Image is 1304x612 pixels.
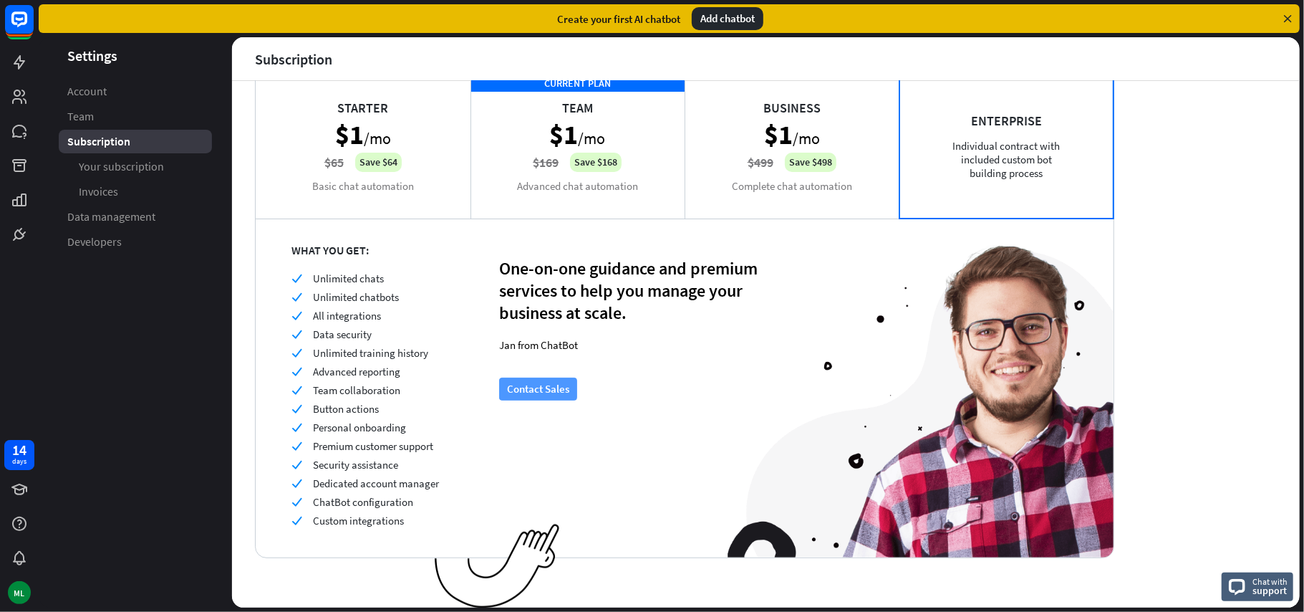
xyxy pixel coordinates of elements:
i: check [291,329,302,340]
span: Chat with [1252,575,1288,588]
a: Team [59,105,212,128]
i: check [291,385,302,396]
i: check [291,292,302,302]
i: check [291,478,302,489]
a: Data management [59,205,212,229]
div: Subscription [255,51,332,67]
a: Developers [59,230,212,254]
div: 14 [12,444,26,456]
span: Unlimited training history [313,346,428,360]
a: Account [59,80,212,103]
span: Data security [313,327,372,341]
div: One-on-one guidance and premium services to help you manage your business at scale. [499,257,764,324]
span: Custom integrations [313,514,404,527]
i: check [291,366,302,377]
span: Personal onboarding [313,421,406,434]
span: Button actions [313,402,379,416]
span: ChatBot configuration [313,495,413,509]
span: Your subscription [79,159,164,174]
header: Settings [39,46,232,65]
i: check [291,403,302,414]
img: ec979a0a656117aaf919.png [435,524,560,609]
a: Invoices [59,180,212,204]
div: Add chatbot [692,7,763,30]
span: Security assistance [313,458,398,472]
div: Create your first AI chatbot [557,12,680,26]
span: Account [67,84,107,99]
i: check [291,310,302,321]
i: check [291,441,302,451]
span: Data management [67,209,155,224]
div: Jan from ChatBot [499,338,764,352]
div: days [12,456,26,467]
i: check [291,497,302,507]
span: Dedicated account manager [313,477,439,490]
i: check [291,273,302,284]
i: check [291,422,302,433]
div: ML [8,581,31,604]
span: Premium customer support [313,439,433,453]
a: 14 days [4,440,34,470]
span: Unlimited chats [313,272,384,285]
span: Advanced reporting [313,365,400,378]
a: Your subscription [59,155,212,178]
span: Developers [67,234,122,249]
span: Invoices [79,184,118,199]
i: check [291,515,302,526]
i: check [291,459,302,470]
span: Subscription [67,134,130,149]
span: support [1252,584,1288,597]
i: check [291,348,302,358]
div: WHAT YOU GET: [291,243,499,257]
span: Team [67,109,94,124]
button: Contact Sales [499,378,577,401]
span: All integrations [313,309,381,322]
span: Team collaboration [313,383,400,397]
span: Unlimited chatbots [313,290,399,304]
